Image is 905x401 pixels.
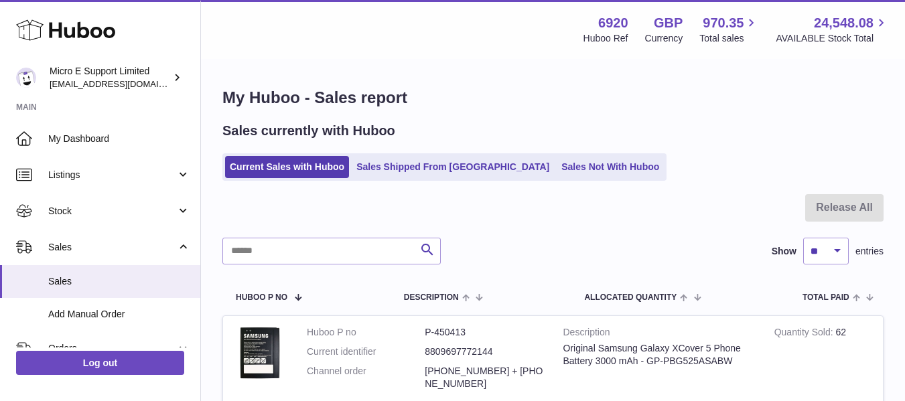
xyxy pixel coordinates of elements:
a: Sales Shipped From [GEOGRAPHIC_DATA] [352,156,554,178]
span: 24,548.08 [814,14,874,32]
span: [EMAIL_ADDRESS][DOMAIN_NAME] [50,78,197,89]
dd: P-450413 [425,326,543,339]
span: ALLOCATED Quantity [584,293,677,302]
dd: [PHONE_NUMBER] + [PHONE_NUMBER] [425,365,543,390]
label: Show [772,245,796,258]
div: Original Samsung Galaxy XCover 5 Phone Battery 3000 mAh - GP-PBG525ASABW [563,342,754,368]
span: Total sales [699,32,759,45]
strong: GBP [654,14,683,32]
span: Huboo P no [236,293,287,302]
span: Orders [48,342,176,355]
img: $_57.JPG [233,326,287,380]
h2: Sales currently with Huboo [222,122,395,140]
span: Listings [48,169,176,181]
span: AVAILABLE Stock Total [776,32,889,45]
span: Stock [48,205,176,218]
strong: 6920 [598,14,628,32]
span: Sales [48,241,176,254]
a: Log out [16,351,184,375]
span: Add Manual Order [48,308,190,321]
a: Sales Not With Huboo [557,156,664,178]
span: 970.35 [703,14,744,32]
img: contact@micropcsupport.com [16,68,36,88]
span: Description [404,293,459,302]
span: My Dashboard [48,133,190,145]
dd: 8809697772144 [425,345,543,358]
a: 24,548.08 AVAILABLE Stock Total [776,14,889,45]
strong: Description [563,326,754,342]
div: Micro E Support Limited [50,65,170,90]
dt: Current identifier [307,345,425,358]
h1: My Huboo - Sales report [222,87,884,108]
a: 970.35 Total sales [699,14,759,45]
span: entries [855,245,884,258]
strong: Quantity Sold [774,327,836,341]
span: Sales [48,275,190,288]
dt: Channel order [307,365,425,390]
dt: Huboo P no [307,326,425,339]
div: Huboo Ref [583,32,628,45]
div: Currency [645,32,683,45]
a: Current Sales with Huboo [225,156,349,178]
span: Total paid [803,293,849,302]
